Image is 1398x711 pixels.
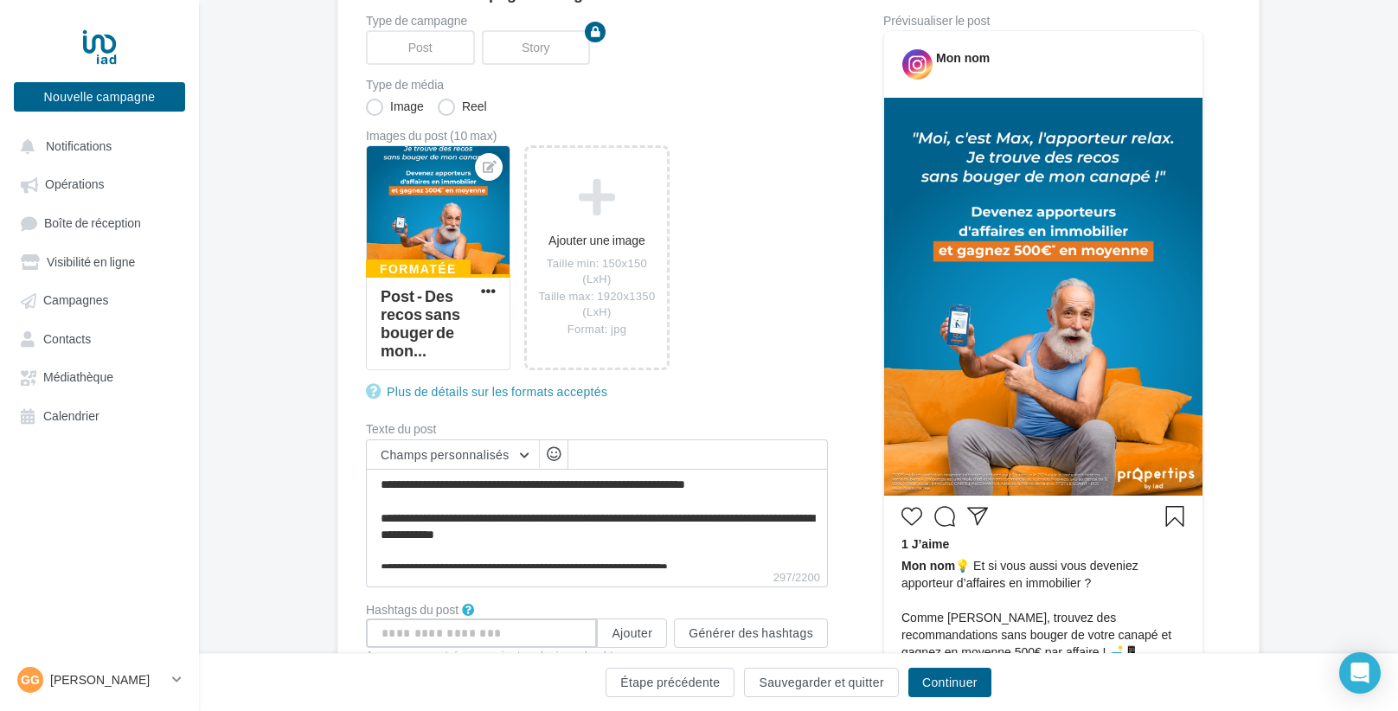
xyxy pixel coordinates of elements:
[366,381,614,402] a: Plus de détails sur les formats acceptés
[901,506,922,527] svg: J’aime
[10,207,189,239] a: Boîte de réception
[43,293,109,308] span: Campagnes
[366,15,828,27] label: Type de campagne
[1339,652,1381,694] div: Open Intercom Messenger
[43,408,99,423] span: Calendrier
[744,668,898,697] button: Sauvegarder et quitter
[10,246,189,277] a: Visibilité en ligne
[46,138,112,153] span: Notifications
[44,215,141,230] span: Boîte de réception
[14,663,185,696] a: Gg [PERSON_NAME]
[366,259,471,279] div: Formatée
[366,648,828,663] div: Appuyer sur entrée pour ajouter plusieurs hashtags
[47,254,135,269] span: Visibilité en ligne
[366,79,828,91] label: Type de média
[901,559,955,573] span: Mon nom
[606,668,734,697] button: Étape précédente
[10,130,182,161] button: Notifications
[366,568,828,587] label: 297/2200
[381,286,460,360] div: Post - Des recos sans bouger de mon...
[366,130,828,142] div: Images du post (10 max)
[674,618,828,648] button: Générer des hashtags
[381,447,510,462] span: Champs personnalisés
[366,423,828,435] label: Texte du post
[936,49,990,67] div: Mon nom
[967,506,988,527] svg: Partager la publication
[1164,506,1185,527] svg: Enregistrer
[908,668,991,697] button: Continuer
[43,331,91,346] span: Contacts
[50,671,165,689] p: [PERSON_NAME]
[10,400,189,431] a: Calendrier
[10,284,189,315] a: Campagnes
[21,671,40,689] span: Gg
[10,361,189,392] a: Médiathèque
[883,15,1203,27] div: Prévisualiser le post
[366,604,459,616] label: Hashtags du post
[934,506,955,527] svg: Commenter
[438,99,487,116] label: Reel
[14,82,185,112] button: Nouvelle campagne
[597,618,667,648] button: Ajouter
[367,440,539,470] button: Champs personnalisés
[43,370,113,385] span: Médiathèque
[10,323,189,354] a: Contacts
[10,168,189,199] a: Opérations
[366,99,424,116] label: Image
[45,177,104,192] span: Opérations
[901,535,1185,557] div: 1 J’aime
